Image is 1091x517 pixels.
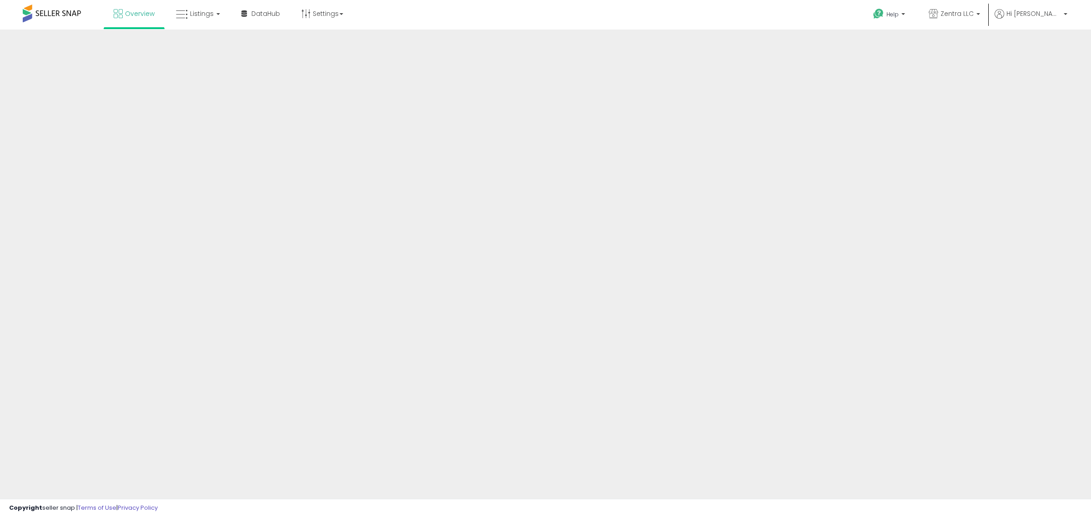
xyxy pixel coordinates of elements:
[251,9,280,18] span: DataHub
[995,9,1067,30] a: Hi [PERSON_NAME]
[125,9,155,18] span: Overview
[886,10,899,18] span: Help
[873,8,884,20] i: Get Help
[941,9,974,18] span: Zentra LLC
[866,1,914,30] a: Help
[1006,9,1061,18] span: Hi [PERSON_NAME]
[190,9,214,18] span: Listings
